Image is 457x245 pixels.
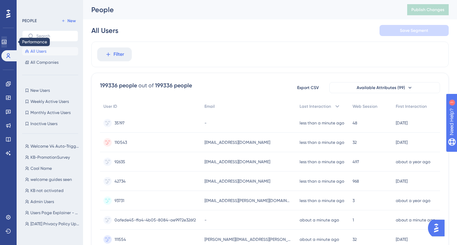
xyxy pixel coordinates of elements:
iframe: UserGuiding AI Assistant Launcher [428,218,449,238]
button: Inactive Users [22,120,78,128]
span: 497 [353,159,359,165]
button: All Users [22,47,78,55]
span: KB not activated [30,188,64,193]
div: PEOPLE [22,18,37,24]
span: Monthly Active Users [30,110,71,115]
span: [EMAIL_ADDRESS][DOMAIN_NAME] [204,140,270,145]
div: All Users [91,26,118,35]
button: [DATE] Privacy Policy Update Notification [22,220,82,228]
span: All Users [30,49,46,54]
span: 0afede45-ffa4-4b05-8084-ae9972e326f2 [115,217,196,223]
span: Welcome V4 Auto-Trigger is seen [30,143,80,149]
span: non PT-BR (Joud - webinar) [30,232,80,238]
span: 93731 [115,198,124,203]
span: 3 [353,198,355,203]
span: - [204,120,207,126]
span: All Companies [30,60,58,65]
span: 92635 [115,159,125,165]
div: 199336 people [100,81,137,90]
button: New Users [22,86,78,95]
time: less than a minute ago [300,159,344,164]
span: welcome guides seen [30,177,72,182]
span: Save Segment [400,28,428,33]
button: Publish Changes [407,4,449,15]
button: Monthly Active Users [22,108,78,117]
span: Email [204,104,215,109]
span: Last Interaction [300,104,331,109]
time: about a year ago [396,198,430,203]
span: KB-PromotionSurvey [30,155,70,160]
button: welcome guides seen [22,175,82,184]
div: out of [138,81,154,90]
button: Weekly Active Users [22,97,78,106]
button: Cool Name [22,164,82,173]
button: Admin Users [22,198,82,206]
span: 32 [353,140,357,145]
button: Users Page Explainer - Old Version is not seen. [22,209,82,217]
time: less than a minute ago [300,140,344,145]
time: less than a minute ago [300,179,344,184]
time: [DATE] [396,140,408,145]
span: 1 [353,217,354,223]
time: less than a minute ago [300,198,344,203]
time: less than a minute ago [300,121,344,125]
span: New Users [30,88,50,93]
div: People [91,5,390,15]
input: Search [36,34,72,38]
span: 42734 [115,178,126,184]
button: Save Segment [380,25,449,36]
span: Admin Users [30,199,54,204]
time: about a minute ago [300,218,339,222]
span: Weekly Active Users [30,99,69,104]
time: [DATE] [396,121,408,125]
span: Cool Name [30,166,52,171]
time: about a minute ago [396,218,435,222]
span: [EMAIL_ADDRESS][PERSON_NAME][DOMAIN_NAME] [204,198,291,203]
span: Web Session [353,104,377,109]
span: 968 [353,178,359,184]
span: - [204,217,207,223]
span: Export CSV [297,85,319,90]
span: [DATE] Privacy Policy Update Notification [30,221,80,227]
span: 111554 [115,237,126,242]
span: First Interaction [396,104,427,109]
span: Inactive Users [30,121,57,126]
span: 110543 [115,140,127,145]
span: Available Attributes (99) [357,85,405,90]
button: Filter [97,47,132,61]
button: KB not activated [22,186,82,195]
time: about a minute ago [300,237,339,242]
button: Welcome V4 Auto-Trigger is seen [22,142,82,150]
button: Export CSV [291,82,325,93]
span: User ID [103,104,117,109]
div: 199336 people [155,81,192,90]
span: [EMAIL_ADDRESS][DOMAIN_NAME] [204,178,270,184]
button: KB-PromotionSurvey [22,153,82,161]
div: 1 [48,3,50,9]
span: Need Help? [16,2,43,10]
span: [EMAIL_ADDRESS][DOMAIN_NAME] [204,159,270,165]
button: non PT-BR (Joud - webinar) [22,231,82,239]
span: 48 [353,120,357,126]
span: Users Page Explainer - Old Version is not seen. [30,210,80,216]
span: Filter [113,50,124,59]
button: New [59,17,78,25]
span: 35197 [115,120,125,126]
button: All Companies [22,58,78,67]
time: about a year ago [396,159,430,164]
span: 32 [353,237,357,242]
span: Publish Changes [411,7,445,12]
button: Available Attributes (99) [329,82,440,93]
span: [PERSON_NAME][EMAIL_ADDRESS][PERSON_NAME][DOMAIN_NAME] [204,237,291,242]
span: New [67,18,76,24]
time: [DATE] [396,179,408,184]
time: [DATE] [396,237,408,242]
